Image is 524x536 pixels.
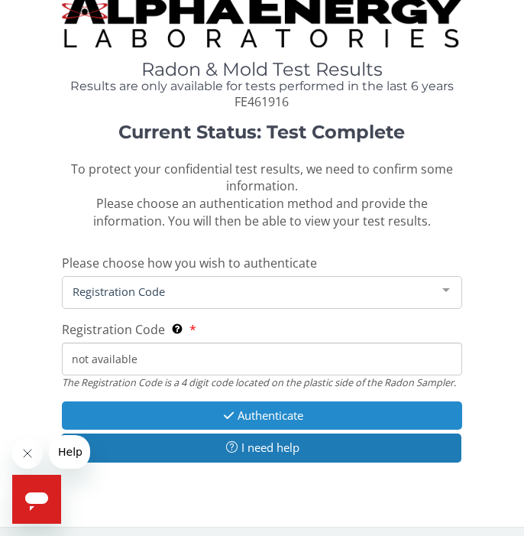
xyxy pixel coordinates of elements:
iframe: Close message [12,438,43,469]
iframe: Button to launch messaging window [12,475,61,524]
span: FE461916 [235,93,289,110]
button: Authenticate [62,401,463,430]
button: I need help [61,434,462,462]
strong: Current Status: Test Complete [118,121,405,143]
iframe: Message from company [49,435,90,469]
h1: Radon & Mold Test Results [62,60,463,80]
span: Please choose how you wish to authenticate [62,255,317,271]
span: To protect your confidential test results, we need to confirm some information. Please choose an ... [71,161,453,230]
span: Registration Code [62,321,165,338]
div: The Registration Code is a 4 digit code located on the plastic side of the Radon Sampler. [62,375,463,389]
h4: Results are only available for tests performed in the last 6 years [62,80,463,93]
span: Registration Code [69,283,432,300]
